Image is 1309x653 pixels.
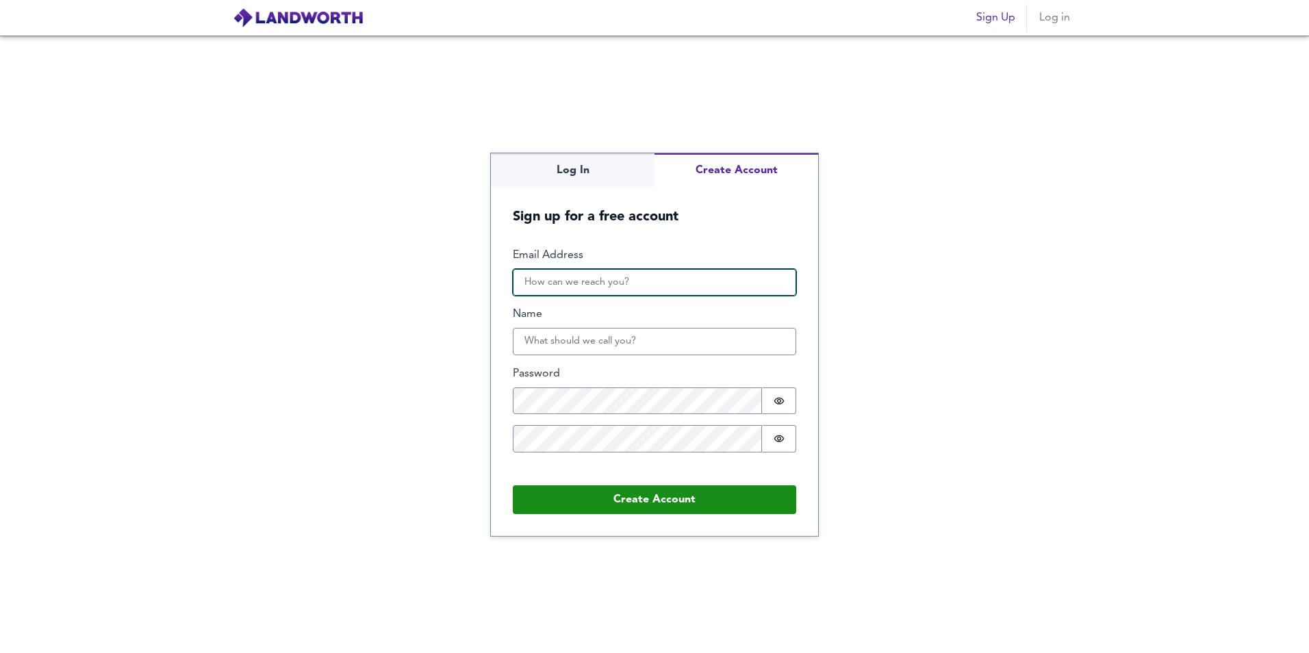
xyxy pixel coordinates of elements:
button: Log in [1032,4,1076,31]
button: Sign Up [971,4,1021,31]
label: Password [513,366,796,382]
input: What should we call you? [513,328,796,355]
input: How can we reach you? [513,269,796,296]
button: Create Account [513,485,796,514]
span: Log in [1038,8,1071,27]
button: Log In [491,153,654,187]
label: Email Address [513,248,796,264]
button: Create Account [654,153,818,187]
button: Show password [762,425,796,452]
span: Sign Up [976,8,1015,27]
button: Show password [762,387,796,415]
h5: Sign up for a free account [491,187,818,226]
label: Name [513,307,796,322]
img: logo [233,8,364,28]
